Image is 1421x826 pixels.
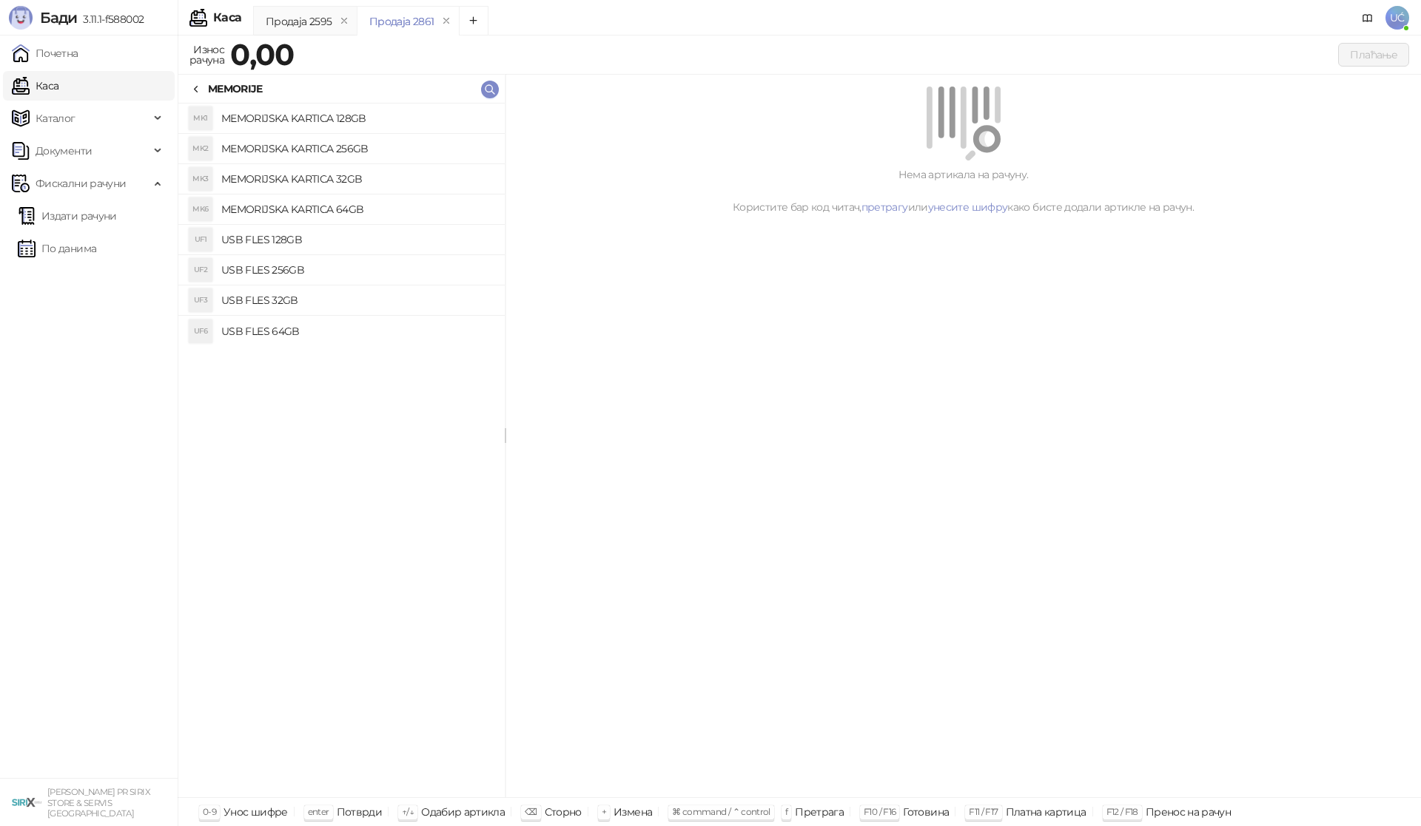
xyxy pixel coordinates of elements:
span: ↑/↓ [402,806,414,817]
div: MEMORIJE [208,81,263,97]
a: Почетна [12,38,78,68]
span: f [785,806,787,817]
h4: MEMORIJSKA KARTICA 64GB [221,197,493,221]
div: Продаја 2595 [266,13,332,30]
span: 0-9 [203,806,216,817]
span: F10 / F16 [864,806,896,817]
div: Пренос на рачун [1146,802,1231,822]
span: Каталог [36,104,75,133]
div: UF3 [189,288,212,312]
span: enter [308,806,329,817]
button: remove [437,15,456,27]
div: Каса [213,12,241,24]
a: Документација [1356,6,1380,30]
div: Измена [614,802,652,822]
button: Плаћање [1338,43,1409,67]
a: Каса [12,71,58,101]
div: MK6 [189,197,212,221]
div: UF1 [189,228,212,251]
div: Потврди [337,802,383,822]
span: UĆ [1385,6,1409,30]
div: Претрага [795,802,844,822]
button: remove [335,15,354,27]
a: унесите шифру [928,200,1008,214]
div: Унос шифре [224,802,288,822]
span: + [602,806,606,817]
div: MK1 [189,106,212,130]
span: Бади [40,9,77,27]
div: MK2 [189,137,212,160]
h4: USB FLES 128GB [221,228,493,251]
div: Продаја 2861 [369,13,434,30]
span: Документи [36,136,92,166]
img: 64x64-companyLogo-cb9a1907-c9b0-4601-bb5e-5084e694c383.png [12,788,41,817]
div: Платна картица [1006,802,1086,822]
span: F11 / F17 [969,806,998,817]
small: [PERSON_NAME] PR SIRIX STORE & SERVIS [GEOGRAPHIC_DATA] [47,787,150,819]
div: Износ рачуна [187,40,227,70]
h4: MEMORIJSKA KARTICA 128GB [221,106,493,130]
h4: MEMORIJSKA KARTICA 256GB [221,137,493,160]
div: Одабир артикла [421,802,505,822]
div: UF2 [189,258,212,282]
span: ⌫ [525,806,537,817]
img: Logo [9,6,33,30]
a: По данима [18,234,96,263]
div: MK3 [189,167,212,191]
div: UF6 [189,319,212,343]
h4: USB FLES 32GB [221,288,493,312]
h4: USB FLES 64GB [221,319,493,343]
h4: USB FLES 256GB [221,258,493,282]
span: F12 / F18 [1106,806,1138,817]
span: ⌘ command / ⌃ control [672,806,770,817]
div: grid [178,104,505,797]
div: Нема артикала на рачуну. Користите бар код читач, или како бисте додали артикле на рачун. [523,166,1403,215]
strong: 0,00 [230,36,294,72]
span: Фискални рачуни [36,169,126,198]
button: Add tab [459,6,488,35]
div: Сторно [545,802,582,822]
div: Готовина [903,802,949,822]
span: 3.11.1-f588002 [77,13,144,26]
a: Издати рачуни [18,201,117,231]
a: претрагу [861,200,908,214]
h4: MEMORIJSKA KARTICA 32GB [221,167,493,191]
